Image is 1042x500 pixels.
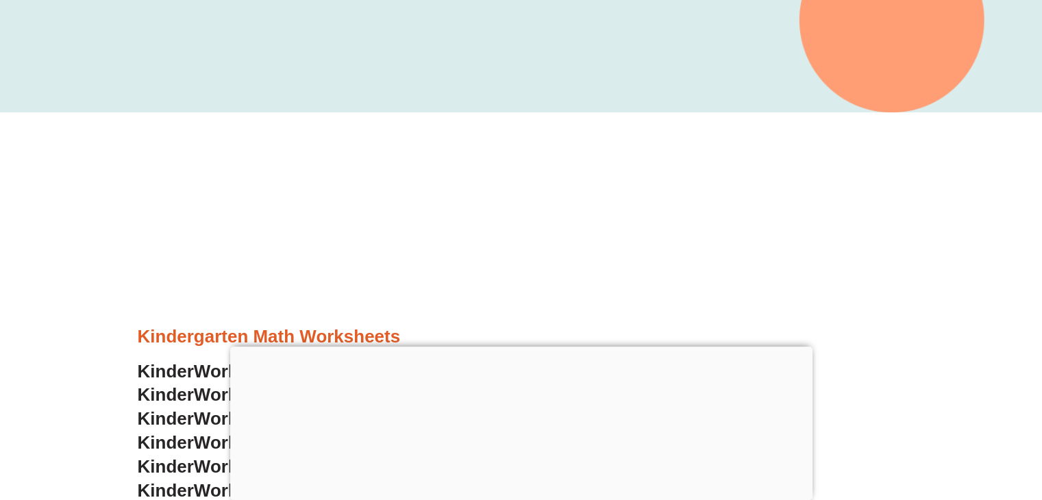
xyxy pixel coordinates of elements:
[138,408,194,429] span: Kinder
[194,432,306,453] span: Worksheet 4:
[194,456,306,477] span: Worksheet 5:
[138,361,548,382] a: KinderWorksheet 1:Trading & Coloring Numbers
[194,408,306,429] span: Worksheet 3:
[138,432,549,453] a: KinderWorksheet 4:Counting & Adding Numbers
[138,408,557,429] a: KinderWorksheet 3:Counting&Matching Numbers
[138,456,449,477] a: KinderWorksheet 5:Adding Numbers
[138,384,194,405] span: Kinder
[138,361,194,382] span: Kinder
[138,432,194,453] span: Kinder
[194,361,306,382] span: Worksheet 1:
[138,325,905,349] h3: Kindergarten Math Worksheets
[138,133,905,325] iframe: Advertisement
[138,384,540,405] a: KinderWorksheet 2:Writing&Counting Numbers
[814,346,1042,500] iframe: Chat Widget
[194,384,306,405] span: Worksheet 2:
[138,456,194,477] span: Kinder
[230,347,812,497] iframe: Advertisement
